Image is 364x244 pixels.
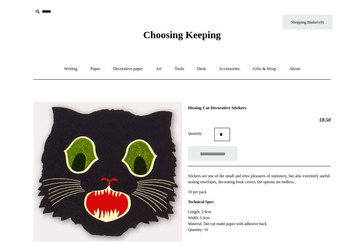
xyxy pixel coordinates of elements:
a: Shopping Basket (0) [283,15,332,30]
a: Art [150,60,168,78]
strong: Technical Spec: [188,200,214,204]
a: Writing [58,60,83,78]
h1: Hissing Cat Decorative Stickers [188,105,330,111]
a: Desk [191,60,212,78]
a: Gifts & Wrap [247,60,282,78]
p: Stickers are one of the small and retro pleasures of stationery, but also extremely useful: seali... [188,173,330,185]
img: Hissing Cat Decorative Stickers [34,102,182,242]
span: Choosing Keeping [143,29,221,40]
a: Accessories [213,60,246,78]
a: Tools [169,60,190,78]
p: 10 per pack [188,189,330,195]
p: Length: 5.9cm Width: 5.9cm Material: Die-cut matte paper with adhesive back Quantity: 10 [188,209,330,233]
a: Choosing Keeping [143,35,221,39]
h2: £8.50 [188,117,330,123]
a: Decorative paper [107,60,149,78]
label: Quantity [188,130,214,136]
a: Paper [84,60,106,78]
a: About [283,60,306,78]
